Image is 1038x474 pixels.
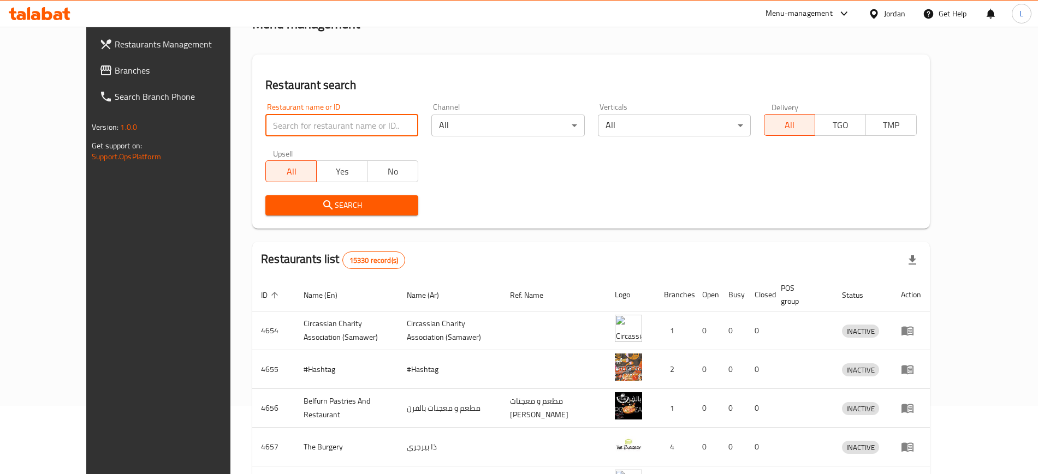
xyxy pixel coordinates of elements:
td: 0 [746,428,772,466]
span: Ref. Name [510,289,557,302]
td: 4656 [252,389,295,428]
h2: Menu management [252,15,360,33]
th: Action [892,278,930,311]
td: 0 [693,389,720,428]
button: All [265,160,317,182]
div: Jordan [884,8,905,20]
label: Delivery [772,103,799,111]
div: INACTIVE [842,402,879,415]
span: L [1019,8,1023,20]
span: Status [842,289,877,302]
td: 0 [720,350,746,389]
button: TMP [865,114,917,136]
span: No [372,164,414,179]
span: INACTIVE [842,325,879,338]
span: INACTIVE [842,364,879,376]
td: 0 [693,428,720,466]
span: Name (Ar) [407,289,453,302]
img: ​Circassian ​Charity ​Association​ (Samawer) [615,315,642,342]
td: #Hashtag [295,350,398,389]
span: 15330 record(s) [343,255,405,266]
span: POS group [781,281,820,308]
img: #Hashtag [615,353,642,381]
div: Export file [899,247,926,273]
div: Menu [901,401,921,415]
button: Search [265,195,418,215]
div: INACTIVE [842,363,879,376]
th: Open [693,278,720,311]
span: Version: [92,120,118,134]
input: Search for restaurant name or ID.. [265,115,418,136]
span: INACTIVE [842,403,879,415]
h2: Restaurant search [265,77,917,93]
span: All [769,117,811,133]
th: Closed [746,278,772,311]
div: Menu-management [766,7,833,20]
td: ​Circassian ​Charity ​Association​ (Samawer) [295,311,398,350]
td: 1 [655,311,693,350]
td: مطعم و معجنات بالفرن [398,389,501,428]
a: Support.OpsPlatform [92,149,161,164]
button: TGO [815,114,866,136]
td: 2 [655,350,693,389]
span: Get support on: [92,139,142,153]
span: INACTIVE [842,441,879,454]
td: ذا بيرجري [398,428,501,466]
span: Restaurants Management [115,38,251,51]
td: 4 [655,428,693,466]
td: 0 [720,311,746,350]
img: Belfurn Pastries And Restaurant [615,392,642,419]
td: 0 [720,389,746,428]
span: TGO [820,117,862,133]
td: The Burgery [295,428,398,466]
span: Search Branch Phone [115,90,251,103]
div: Menu [901,324,921,337]
td: 4655 [252,350,295,389]
div: INACTIVE [842,441,879,454]
img: The Burgery [615,431,642,458]
th: Busy [720,278,746,311]
div: All [431,115,584,136]
div: Menu [901,363,921,376]
div: All [598,115,751,136]
a: Search Branch Phone [91,83,259,110]
span: ID [261,289,282,302]
h2: Restaurants list [261,251,405,269]
td: 1 [655,389,693,428]
td: 0 [693,350,720,389]
td: 0 [746,350,772,389]
span: 1.0.0 [120,120,137,134]
a: Restaurants Management [91,31,259,57]
td: 0 [720,428,746,466]
span: Name (En) [304,289,352,302]
td: 4657 [252,428,295,466]
td: #Hashtag [398,350,501,389]
td: 0 [746,389,772,428]
th: Logo [606,278,655,311]
div: Total records count [342,251,405,269]
label: Upsell [273,149,293,157]
button: All [764,114,815,136]
td: ​Circassian ​Charity ​Association​ (Samawer) [398,311,501,350]
button: No [367,160,418,182]
td: 0 [746,311,772,350]
button: Yes [316,160,367,182]
span: All [270,164,312,179]
span: Search [274,199,410,212]
td: 4654 [252,311,295,350]
td: Belfurn Pastries And Restaurant [295,389,398,428]
div: Menu [901,440,921,453]
td: 0 [693,311,720,350]
a: Branches [91,57,259,83]
span: Branches [115,64,251,77]
span: TMP [870,117,912,133]
th: Branches [655,278,693,311]
td: مطعم و معجنات [PERSON_NAME] [501,389,606,428]
span: Yes [321,164,363,179]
